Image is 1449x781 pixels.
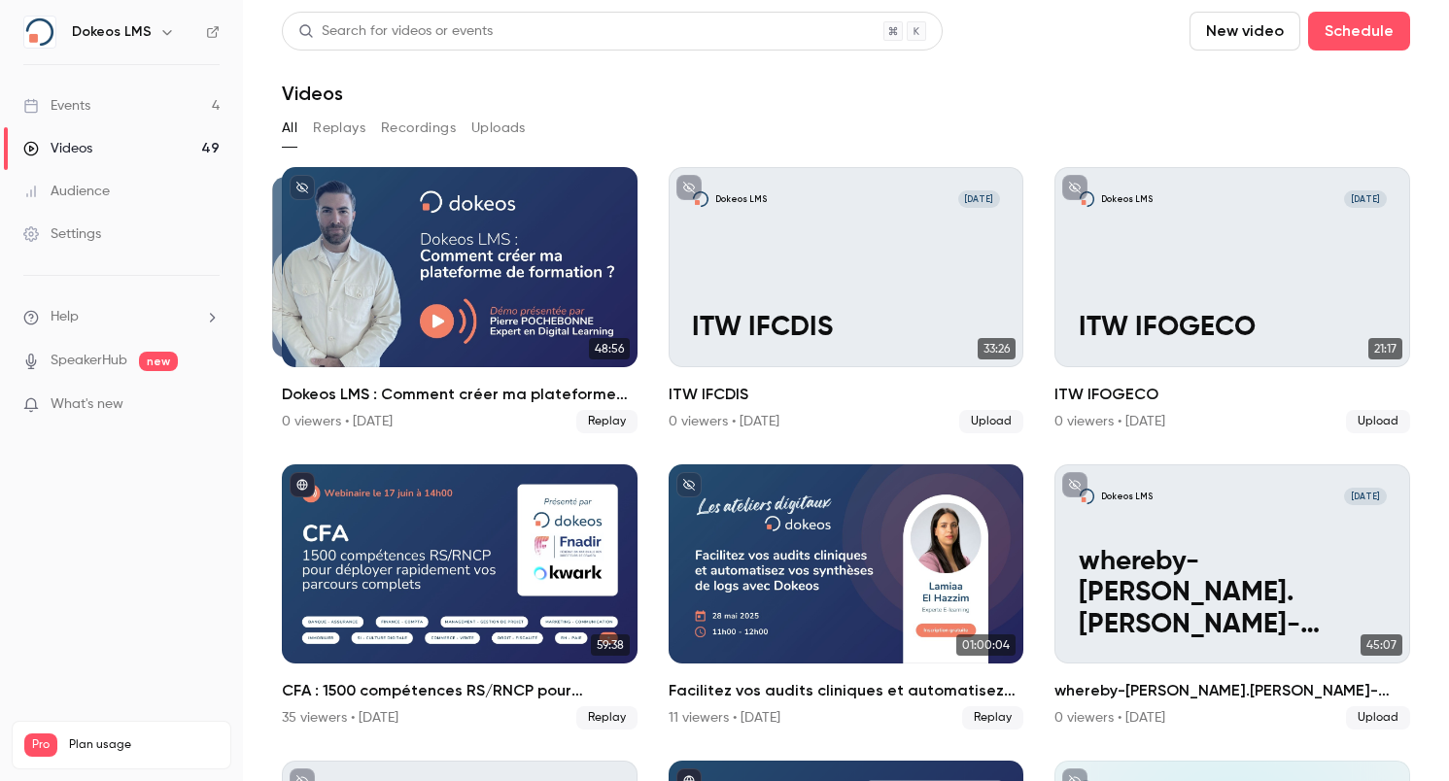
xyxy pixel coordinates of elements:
a: ITW IFOGECODokeos LMS[DATE]ITW IFOGECO21:17ITW IFOGECO0 viewers • [DATE]Upload [1054,167,1410,433]
span: 45:07 [1361,634,1402,656]
section: Videos [282,12,1410,769]
li: ITW IFCDIS [669,167,1024,433]
div: 0 viewers • [DATE] [282,412,393,431]
img: Dokeos LMS [24,17,55,48]
h2: ITW IFCDIS [669,383,1024,406]
span: Pro [24,733,57,757]
span: 01:00:04 [956,634,1016,656]
li: Dokeos LMS : Comment créer ma plateforme de formation ? [282,167,638,433]
p: Dokeos LMS [1101,491,1153,502]
button: unpublished [290,175,315,200]
div: Audience [23,182,110,201]
span: 33:26 [978,338,1016,359]
span: [DATE] [1344,488,1387,505]
a: 48:5648:56Dokeos LMS : Comment créer ma plateforme de formation ?0 viewers • [DATE]Replay [282,167,638,433]
button: New video [1190,12,1300,51]
h2: CFA : 1500 compétences RS/RNCP pour déployer rapidement vos parcours complets [282,679,638,702]
button: Replays [313,113,365,144]
li: whereby-vasileos.beck-18-Dec-2024-1505-CET [1054,464,1410,730]
button: Schedule [1308,12,1410,51]
span: 21:17 [1368,338,1402,359]
span: new [139,352,178,371]
iframe: Noticeable Trigger [196,396,220,414]
span: Help [51,307,79,327]
div: 0 viewers • [DATE] [669,412,779,431]
h6: Dokeos LMS [72,22,152,42]
p: whereby-[PERSON_NAME].[PERSON_NAME]-[DATE]-1505-CET [1079,546,1387,641]
button: unpublished [676,175,702,200]
h2: Facilitez vos audits cliniques et automatisez vos synthèses de logs avec Dokeos [669,679,1024,702]
span: Upload [1346,410,1410,433]
button: Recordings [381,113,456,144]
div: Videos [23,139,92,158]
p: ITW IFOGECO [1079,312,1387,344]
button: unpublished [1062,175,1087,200]
a: 01:00:04Facilitez vos audits cliniques et automatisez vos synthèses de logs avec Dokeos11 viewers... [669,464,1024,730]
span: [DATE] [958,190,1001,208]
a: whereby-vasileos.beck-18-Dec-2024-1505-CETDokeos LMS[DATE]whereby-[PERSON_NAME].[PERSON_NAME]-[DA... [1054,464,1410,730]
h1: Videos [282,82,343,105]
div: 35 viewers • [DATE] [282,708,398,728]
button: published [290,472,315,497]
span: 48:56 [589,338,630,359]
li: Facilitez vos audits cliniques et automatisez vos synthèses de logs avec Dokeos [669,464,1024,730]
span: Upload [959,410,1023,433]
span: Replay [962,706,1023,730]
h2: whereby-[PERSON_NAME].[PERSON_NAME]-[DATE]-1505-CET [1054,679,1410,702]
div: 11 viewers • [DATE] [669,708,780,728]
p: Dokeos LMS [1101,193,1153,205]
div: Search for videos or events [298,21,493,42]
p: Dokeos LMS [715,193,767,205]
div: 0 viewers • [DATE] [1054,412,1165,431]
div: Events [23,96,90,116]
span: Plan usage [69,737,219,753]
span: [DATE] [1344,190,1387,208]
h2: ITW IFOGECO [1054,383,1410,406]
li: CFA : 1500 compétences RS/RNCP pour déployer rapidement vos parcours complets [282,464,638,730]
span: Replay [576,706,638,730]
p: ITW IFCDIS [692,312,1000,344]
button: Uploads [471,113,526,144]
li: ITW IFOGECO [1054,167,1410,433]
span: Replay [576,410,638,433]
li: help-dropdown-opener [23,307,220,327]
a: 59:38CFA : 1500 compétences RS/RNCP pour déployer rapidement vos parcours complets35 viewers • [D... [282,464,638,730]
button: unpublished [676,472,702,497]
h2: Dokeos LMS : Comment créer ma plateforme de formation ? [282,383,638,406]
div: Settings [23,224,101,244]
button: unpublished [1062,472,1087,497]
span: 59:38 [591,634,630,656]
a: ITW IFCDISDokeos LMS[DATE]ITW IFCDIS33:26ITW IFCDIS0 viewers • [DATE]Upload [669,167,1024,433]
div: 0 viewers • [DATE] [1054,708,1165,728]
button: All [282,113,297,144]
span: Upload [1346,706,1410,730]
a: SpeakerHub [51,351,127,371]
span: What's new [51,394,123,415]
